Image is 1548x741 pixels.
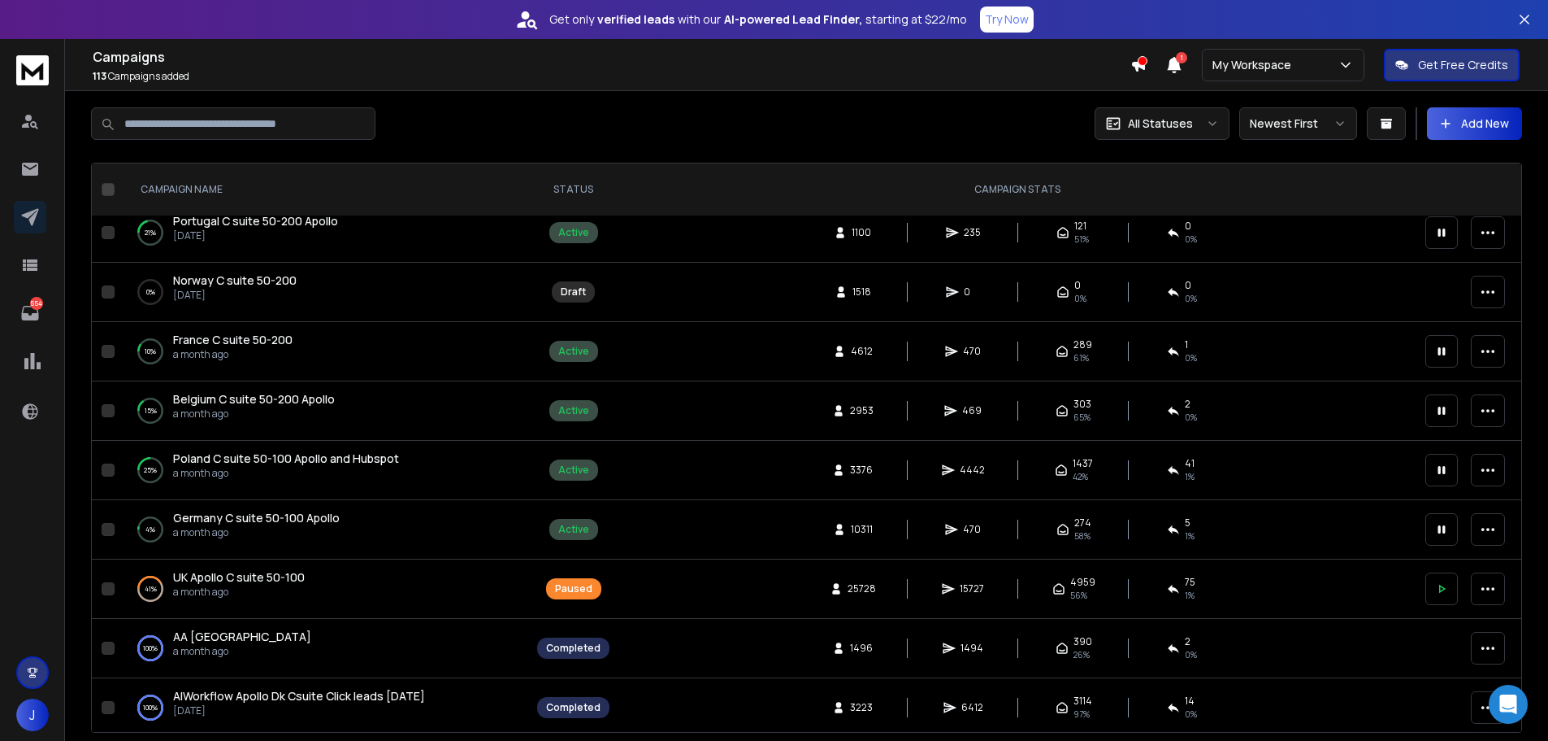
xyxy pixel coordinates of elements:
td: 4%Germany C suite 50-100 Apolloa month ago [121,500,527,560]
button: J [16,699,49,731]
span: 289 [1073,338,1092,351]
div: Completed [546,642,601,655]
span: 1 % [1185,470,1195,483]
span: 3223 [850,701,873,714]
a: France C suite 50-200 [173,332,293,348]
span: 75 [1185,576,1195,589]
button: Get Free Credits [1384,49,1520,81]
span: 4442 [960,464,985,477]
p: Try Now [985,11,1029,28]
p: My Workspace [1212,57,1298,73]
span: 0 % [1185,233,1197,246]
span: Portugal C suite 50-200 Apollo [173,213,338,229]
p: All Statuses [1128,116,1193,132]
span: 3376 [850,464,873,477]
span: 470 [963,345,981,358]
a: AA [GEOGRAPHIC_DATA] [173,629,311,645]
th: CAMPAIGN STATS [619,163,1416,216]
span: Poland C suite 50-100 Apollo and Hubspot [173,451,399,466]
span: 2 [1185,398,1190,411]
span: 5 [1185,517,1190,530]
p: a month ago [173,586,305,599]
span: 97 % [1073,708,1090,721]
span: 0 [1185,279,1191,292]
p: 21 % [145,224,156,241]
td: 100%AIWorkflow Apollo Dk Csuite Click leads [DATE][DATE] [121,678,527,738]
span: 2953 [850,404,874,417]
span: 121 [1074,220,1086,233]
th: CAMPAIGN NAME [121,163,527,216]
span: AIWorkflow Apollo Dk Csuite Click leads [DATE] [173,688,425,704]
span: AA [GEOGRAPHIC_DATA] [173,629,311,644]
p: 100 % [143,700,158,716]
span: 1 [1176,52,1187,63]
span: 303 [1073,398,1091,411]
td: 10%France C suite 50-200a month ago [121,322,527,381]
p: 4 % [145,521,155,538]
div: Completed [546,701,601,714]
span: 470 [963,523,981,536]
span: 41 [1185,457,1195,470]
span: 0% [1074,292,1086,305]
span: 0 [1185,220,1191,233]
strong: AI-powered Lead Finder, [724,11,862,28]
p: [DATE] [173,704,425,717]
p: [DATE] [173,289,297,302]
p: a month ago [173,348,293,361]
button: Try Now [980,7,1034,33]
span: 61 % [1073,351,1089,364]
span: 469 [962,404,982,417]
span: 51 % [1074,233,1089,246]
a: Poland C suite 50-100 Apollo and Hubspot [173,451,399,467]
div: Active [558,404,589,417]
span: 58 % [1074,530,1091,543]
span: 0 % [1185,648,1197,661]
div: Paused [555,582,592,595]
p: a month ago [173,467,399,480]
span: 14 [1185,695,1195,708]
span: 274 [1074,517,1091,530]
strong: verified leads [597,11,674,28]
a: AIWorkflow Apollo Dk Csuite Click leads [DATE] [173,688,425,704]
span: 235 [964,226,981,239]
span: France C suite 50-200 [173,332,293,347]
th: STATUS [527,163,619,216]
span: Belgium C suite 50-200 Apollo [173,391,335,407]
div: Draft [561,286,586,299]
span: 1494 [960,642,983,655]
span: 0 [1074,279,1081,292]
span: 3114 [1073,695,1092,708]
span: Norway C suite 50-200 [173,272,297,288]
div: Active [558,345,589,358]
span: 0 % [1185,708,1197,721]
td: 15%Belgium C suite 50-200 Apolloa month ago [121,381,527,441]
span: 113 [93,69,106,83]
span: 4959 [1070,576,1095,589]
a: UK Apollo C suite 50-100 [173,569,305,586]
span: 10311 [851,523,873,536]
td: 100%AA [GEOGRAPHIC_DATA]a month ago [121,619,527,678]
span: UK Apollo C suite 50-100 [173,569,305,585]
p: 15 % [145,403,157,419]
td: 21%Portugal C suite 50-200 Apollo[DATE] [121,203,527,263]
button: Newest First [1239,107,1357,140]
a: Germany C suite 50-100 Apollo [173,510,340,526]
a: 554 [14,297,46,329]
span: 4612 [851,345,873,358]
span: 26 % [1073,648,1090,661]
span: 6412 [961,701,983,714]
div: Active [558,523,589,536]
span: 1496 [850,642,873,655]
span: 1 % [1185,589,1195,602]
span: 0 % [1185,351,1197,364]
p: 554 [30,297,43,310]
p: 10 % [145,343,156,360]
p: 41 % [145,581,157,597]
p: a month ago [173,526,340,539]
p: a month ago [173,408,335,421]
span: 1 [1185,338,1188,351]
p: 0 % [146,284,155,300]
p: 100 % [143,640,158,656]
